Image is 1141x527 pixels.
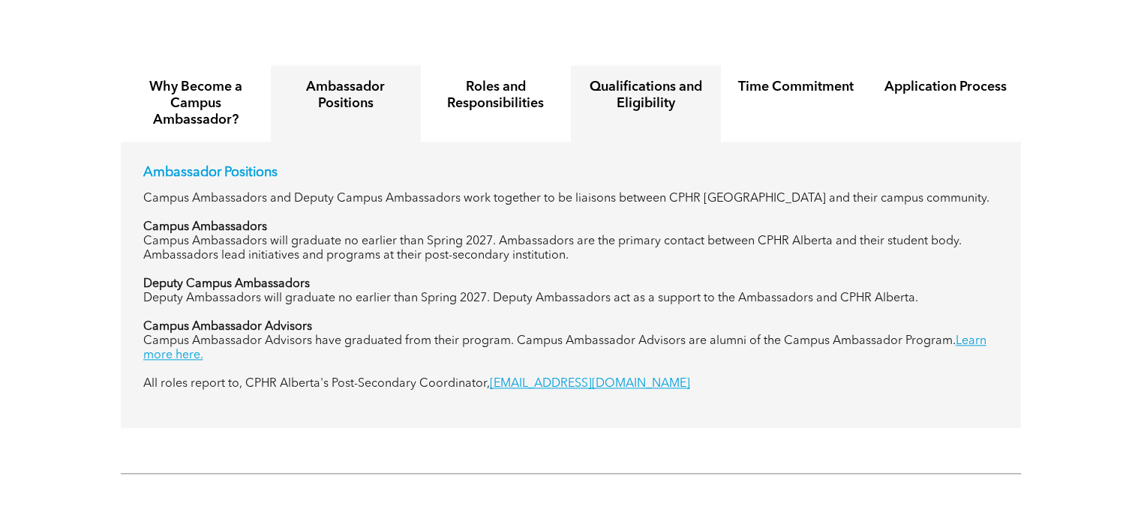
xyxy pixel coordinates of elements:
p: Campus Ambassadors and Deputy Campus Ambassadors work together to be liaisons between CPHR [GEOGR... [143,192,998,206]
strong: Deputy Campus Ambassadors [143,278,310,290]
h4: Roles and Responsibilities [434,79,557,112]
a: [EMAIL_ADDRESS][DOMAIN_NAME] [490,378,690,390]
p: Campus Ambassador Advisors have graduated from their program. Campus Ambassador Advisors are alum... [143,334,998,363]
p: Campus Ambassadors will graduate no earlier than Spring 2027. Ambassadors are the primary contact... [143,235,998,263]
h4: Time Commitment [734,79,857,95]
p: Deputy Ambassadors will graduate no earlier than Spring 2027. Deputy Ambassadors act as a support... [143,292,998,306]
strong: Campus Ambassador Advisors [143,321,312,333]
h4: Ambassador Positions [284,79,407,112]
h4: Application Process [884,79,1007,95]
p: Ambassador Positions [143,164,998,181]
h4: Why Become a Campus Ambassador? [134,79,257,128]
h4: Qualifications and Eligibility [584,79,707,112]
p: All roles report to, CPHR Alberta's Post-Secondary Coordinator, [143,377,998,391]
strong: Campus Ambassadors [143,221,267,233]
